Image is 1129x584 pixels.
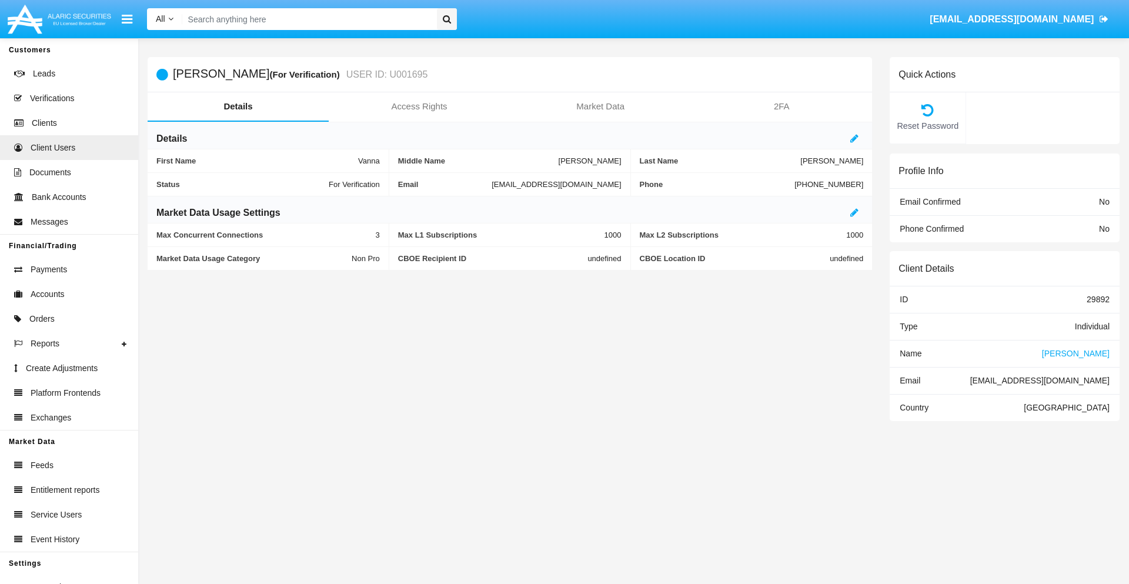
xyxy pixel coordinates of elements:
[31,263,67,276] span: Payments
[800,156,863,165] span: [PERSON_NAME]
[640,156,801,165] span: Last Name
[358,156,380,165] span: Vanna
[900,224,964,233] span: Phone Confirmed
[182,8,433,30] input: Search
[156,180,329,189] span: Status
[587,254,621,263] span: undefined
[398,180,492,189] span: Email
[156,132,187,145] h6: Details
[898,165,943,176] h6: Profile Info
[900,295,908,304] span: ID
[559,156,622,165] span: [PERSON_NAME]
[31,459,54,472] span: Feeds
[31,216,68,228] span: Messages
[32,117,57,129] span: Clients
[31,338,59,350] span: Reports
[6,2,113,36] img: Logo image
[147,13,182,25] a: All
[156,156,358,165] span: First Name
[691,92,872,121] a: 2FA
[640,231,847,239] span: Max L2 Subscriptions
[29,166,71,179] span: Documents
[604,231,622,239] span: 1000
[30,92,74,105] span: Verifications
[846,231,863,239] span: 1000
[640,180,795,189] span: Phone
[1099,224,1110,233] span: No
[930,14,1094,24] span: [EMAIL_ADDRESS][DOMAIN_NAME]
[900,322,917,331] span: Type
[924,3,1114,36] a: [EMAIL_ADDRESS][DOMAIN_NAME]
[173,68,427,81] h5: [PERSON_NAME]
[398,254,588,263] span: CBOE Recipient ID
[1042,349,1110,358] span: [PERSON_NAME]
[31,387,101,399] span: Platform Frontends
[343,70,428,79] small: USER ID: U001695
[510,92,691,121] a: Market Data
[31,509,82,521] span: Service Users
[898,69,956,80] h6: Quick Actions
[33,68,55,80] span: Leads
[640,254,830,263] span: CBOE Location ID
[31,288,65,301] span: Accounts
[898,263,954,274] h6: Client Details
[1024,403,1110,412] span: [GEOGRAPHIC_DATA]
[398,231,604,239] span: Max L1 Subscriptions
[29,313,55,325] span: Orders
[156,14,165,24] span: All
[31,142,75,154] span: Client Users
[1087,295,1110,304] span: 29892
[148,92,329,121] a: Details
[896,120,960,133] span: Reset Password
[156,206,280,219] h6: Market Data Usage Settings
[970,376,1110,385] span: [EMAIL_ADDRESS][DOMAIN_NAME]
[329,180,380,189] span: For Verification
[900,197,960,206] span: Email Confirmed
[830,254,863,263] span: undefined
[492,180,621,189] span: [EMAIL_ADDRESS][DOMAIN_NAME]
[1099,197,1110,206] span: No
[1075,322,1110,331] span: Individual
[26,362,98,375] span: Create Adjustments
[156,231,376,239] span: Max Concurrent Connections
[376,231,380,239] span: 3
[900,376,920,385] span: Email
[900,349,921,358] span: Name
[398,156,559,165] span: Middle Name
[269,68,343,81] div: (For Verification)
[32,191,86,203] span: Bank Accounts
[794,180,863,189] span: [PHONE_NUMBER]
[31,533,79,546] span: Event History
[31,412,71,424] span: Exchanges
[329,92,510,121] a: Access Rights
[352,254,380,263] span: Non Pro
[31,484,100,496] span: Entitlement reports
[900,403,928,412] span: Country
[156,254,352,263] span: Market Data Usage Category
